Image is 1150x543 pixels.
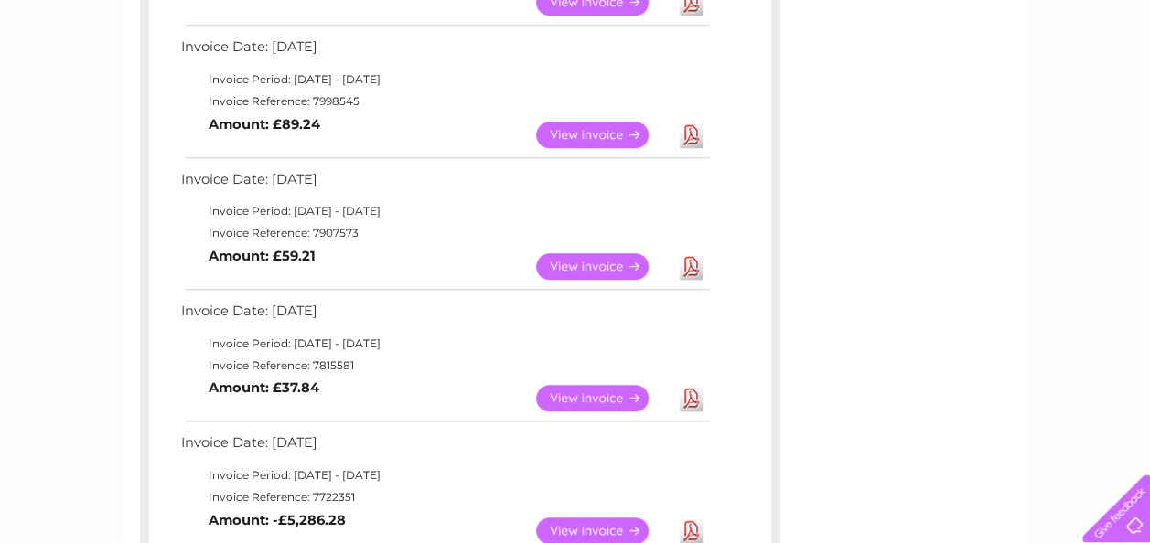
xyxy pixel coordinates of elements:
b: Amount: £89.24 [209,116,320,133]
a: Water [828,78,863,91]
a: View [536,385,671,411]
td: Invoice Reference: 7907573 [177,222,712,244]
td: Invoice Period: [DATE] - [DATE] [177,69,712,90]
a: 0333 014 3131 [805,9,931,32]
b: Amount: £37.84 [209,379,319,396]
a: Energy [874,78,914,91]
td: Invoice Period: [DATE] - [DATE] [177,200,712,222]
td: Invoice Date: [DATE] [177,431,712,464]
a: Download [680,253,703,280]
td: Invoice Reference: 7722351 [177,486,712,508]
a: View [536,122,671,148]
td: Invoice Date: [DATE] [177,299,712,333]
td: Invoice Date: [DATE] [177,35,712,69]
b: Amount: -£5,286.28 [209,512,346,528]
b: Amount: £59.21 [209,248,316,264]
td: Invoice Period: [DATE] - [DATE] [177,333,712,355]
div: Clear Business is a trading name of Verastar Limited (registered in [GEOGRAPHIC_DATA] No. 3667643... [144,10,1008,89]
a: View [536,253,671,280]
td: Invoice Reference: 7998545 [177,90,712,112]
a: Download [680,385,703,411]
a: Download [680,122,703,148]
a: Contact [1028,78,1073,91]
a: Blog [991,78,1017,91]
a: Log out [1090,78,1133,91]
td: Invoice Period: [DATE] - [DATE] [177,464,712,486]
a: Telecoms [925,78,980,91]
td: Invoice Date: [DATE] [177,167,712,201]
td: Invoice Reference: 7815581 [177,355,712,377]
img: logo.png [40,48,134,103]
